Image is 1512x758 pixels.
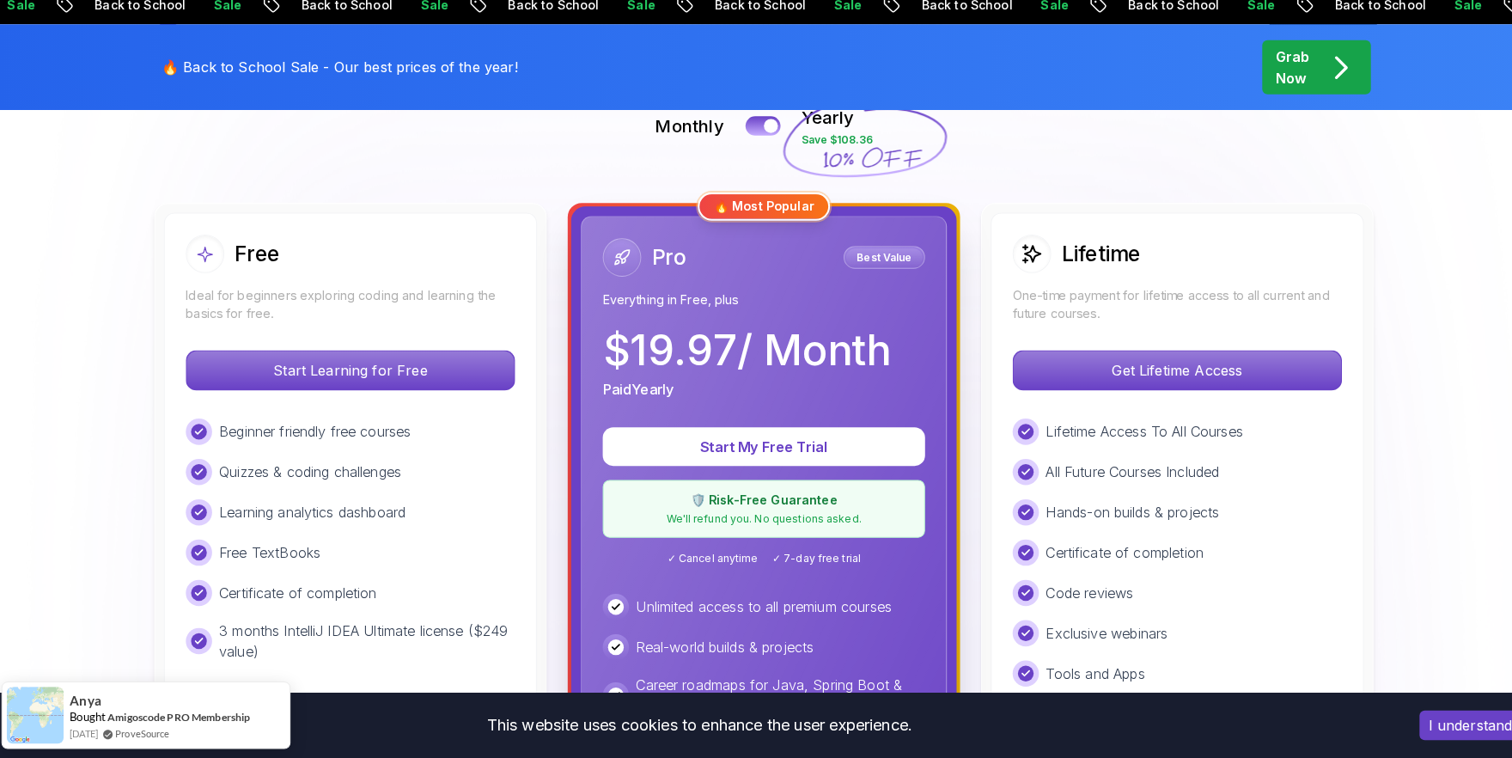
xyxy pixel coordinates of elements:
[13,707,1374,745] div: This website uses cookies to enhance the user experience.
[1033,468,1203,488] p: All Future Courses Included
[609,517,903,531] p: We'll refund you. No questions asked.
[189,370,512,387] a: Start Learning for Free
[64,11,180,28] p: Back to School
[1033,586,1119,607] p: Code reviews
[222,468,400,488] p: Quizzes & coding challenges
[76,711,111,724] span: Bought
[1077,11,1194,28] p: Back to School
[619,443,893,463] p: Start My Free Trial
[76,727,103,742] span: [DATE]
[1000,370,1323,387] a: Get Lifetime Access
[266,11,383,28] p: Back to School
[609,497,903,514] p: 🛡️ Risk-Free Guarantee
[222,547,321,567] p: Free TextBooks
[1033,428,1226,449] p: Lifetime Access To All Courses
[76,694,107,709] span: Anya
[1033,547,1187,567] p: Certificate of completion
[631,676,914,718] p: Career roadmaps for Java, Spring Boot & DevOps
[113,711,253,725] a: Amigoscode PRO Membership
[189,358,512,398] button: Start Learning for Free
[222,586,376,607] p: Certificate of completion
[165,70,515,91] p: 🔥 Back to School Sale - Our best prices of the year!
[1000,296,1323,331] p: One-time payment for lifetime access to all current and future courses.
[586,11,641,28] p: Sale
[598,386,668,407] p: Paid Yearly
[189,296,512,331] p: Ideal for beginners exploring coding and learning the basics for free.
[1033,507,1203,528] p: Hands-on builds & projects
[237,250,281,278] h2: Free
[598,300,914,317] p: Everything in Free, plus
[1194,11,1249,28] p: Sale
[469,11,586,28] p: Back to School
[991,11,1046,28] p: Sale
[222,507,405,528] p: Learning analytics dashboard
[120,727,174,742] a: ProveSource
[646,254,680,281] h2: Pro
[598,434,914,472] button: Start My Free Trial
[1048,250,1125,278] h2: Lifetime
[661,556,751,570] span: ✓ Cancel anytime
[1399,712,1499,741] button: Accept cookies
[649,126,717,150] p: Monthly
[1033,626,1152,646] p: Exclusive webinars
[672,11,789,28] p: Back to School
[14,688,70,744] img: provesource social proof notification image
[222,623,512,664] p: 3 months IntelliJ IDEA Ultimate license ($249 value)
[598,338,881,379] p: $ 19.97 / Month
[631,600,881,620] p: Unlimited access to all premium courses
[1280,11,1397,28] p: Back to School
[837,259,911,276] p: Best Value
[1258,60,1291,101] p: Grab Now
[222,428,410,449] p: Beginner friendly free courses
[1397,11,1452,28] p: Sale
[383,11,438,28] p: Sale
[190,359,511,397] p: Start Learning for Free
[1001,359,1322,397] p: Get Lifetime Access
[765,556,851,570] span: ✓ 7-day free trial
[180,11,235,28] p: Sale
[789,11,844,28] p: Sale
[631,639,805,660] p: Real-world builds & projects
[1033,665,1130,686] p: Tools and Apps
[875,11,991,28] p: Back to School
[1000,358,1323,398] button: Get Lifetime Access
